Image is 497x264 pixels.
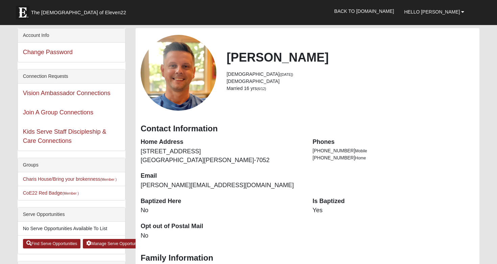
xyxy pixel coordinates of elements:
[313,154,475,161] li: [PHONE_NUMBER]
[141,222,303,231] dt: Opt out of Postal Mail
[13,2,148,19] a: The [DEMOGRAPHIC_DATA] of Eleven22
[141,197,303,206] dt: Baptized Here
[227,85,474,92] li: Married 16 yrs
[18,69,125,84] div: Connection Requests
[83,239,147,248] a: Manage Serve Opportunities
[141,147,303,164] dd: [STREET_ADDRESS] [GEOGRAPHIC_DATA][PERSON_NAME]-7052
[399,3,469,20] a: Hello [PERSON_NAME]
[141,206,303,215] dd: No
[404,9,460,15] span: Hello [PERSON_NAME]
[329,3,399,20] a: Back to [DOMAIN_NAME]
[18,28,125,43] div: Account Info
[355,149,367,153] span: Mobile
[141,232,303,240] dd: No
[23,128,106,144] a: Kids Serve Staff Discipleship & Care Connections
[227,78,474,85] li: [DEMOGRAPHIC_DATA]
[23,90,111,96] a: Vision Ambassador Connections
[31,9,126,16] span: The [DEMOGRAPHIC_DATA] of Eleven22
[227,71,474,78] li: [DEMOGRAPHIC_DATA]
[23,109,93,116] a: Join A Group Connections
[141,35,216,111] a: View Fullsize Photo
[313,138,475,147] dt: Phones
[18,222,125,236] li: No Serve Opportunities Available To List
[23,49,73,56] a: Change Password
[23,176,117,182] a: Charis House/Bring your brokenness(Member )
[227,50,474,65] h2: [PERSON_NAME]
[16,6,29,19] img: Eleven22 logo
[18,207,125,222] div: Serve Opportunities
[313,206,475,215] dd: Yes
[355,156,366,160] span: Home
[257,87,266,91] small: (6/12)
[100,177,117,181] small: (Member )
[313,147,475,154] li: [PHONE_NUMBER]
[141,138,303,147] dt: Home Address
[23,239,81,248] a: Find Serve Opportunities
[141,181,303,190] dd: [PERSON_NAME][EMAIL_ADDRESS][DOMAIN_NAME]
[141,124,474,134] h3: Contact Information
[18,158,125,172] div: Groups
[313,197,475,206] dt: Is Baptized
[280,72,293,76] small: ([DATE])
[63,191,79,195] small: (Member )
[141,172,303,180] dt: Email
[23,190,79,196] a: CoE22 Red Badge(Member )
